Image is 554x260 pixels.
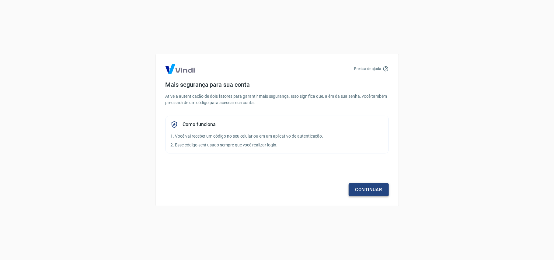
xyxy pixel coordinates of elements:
a: Continuar [349,183,389,196]
p: Ative a autenticação de dois fatores para garantir mais segurança. Isso significa que, além da su... [166,93,389,106]
h4: Mais segurança para sua conta [166,81,389,88]
img: Logo Vind [166,64,195,74]
h5: Como funciona [183,121,216,128]
p: 2. Esse código será usado sempre que você realizar login. [171,142,384,148]
p: 1. Você vai receber um código no seu celular ou em um aplicativo de autenticação. [171,133,384,139]
p: Precisa de ajuda [354,66,381,72]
